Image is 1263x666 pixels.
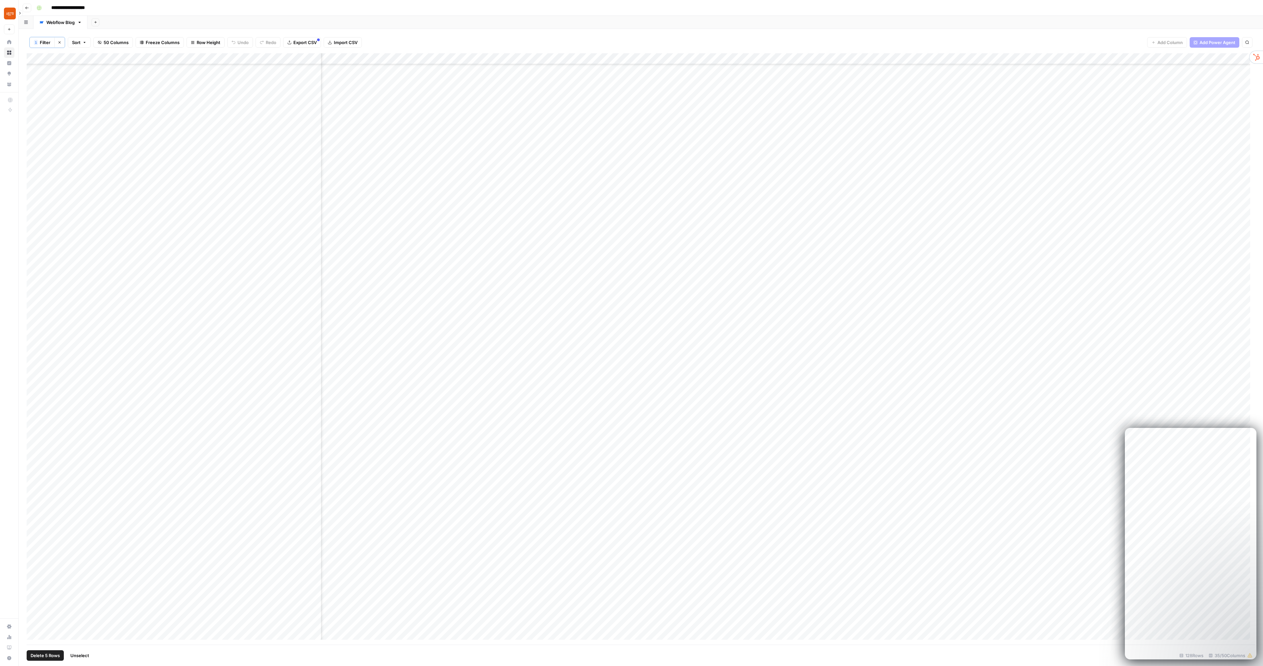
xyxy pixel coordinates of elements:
div: 1 [34,40,38,45]
button: 1Filter [30,37,54,48]
a: Your Data [4,79,14,89]
a: Insights [4,58,14,68]
button: Import CSV [324,37,362,48]
span: Unselect [70,652,89,659]
span: Row Height [197,39,220,46]
button: 50 Columns [93,37,133,48]
button: Add Column [1147,37,1187,48]
span: Delete 5 Rows [31,652,60,659]
button: Freeze Columns [136,37,184,48]
span: Filter [40,39,50,46]
button: Undo [227,37,253,48]
span: Undo [237,39,249,46]
button: Sort [68,37,91,48]
a: Webflow Blog [34,16,87,29]
span: Export CSV [293,39,317,46]
div: Webflow Blog [46,19,75,26]
span: 1 [35,40,37,45]
a: Learning Hub [4,642,14,653]
button: Help + Support [4,653,14,663]
span: Add Power Agent [1200,39,1235,46]
iframe: Intercom live chat [1125,428,1256,659]
a: Home [4,37,14,47]
button: Unselect [66,650,93,661]
button: Add Power Agent [1190,37,1239,48]
span: Redo [266,39,276,46]
button: Delete 5 Rows [27,650,64,661]
span: 50 Columns [104,39,129,46]
button: Export CSV [283,37,321,48]
button: Redo [256,37,281,48]
span: Import CSV [334,39,358,46]
button: Workspace: LETS [4,5,14,22]
span: Sort [72,39,81,46]
a: Browse [4,47,14,58]
span: Add Column [1157,39,1183,46]
button: Row Height [186,37,225,48]
a: Usage [4,632,14,642]
a: Opportunities [4,68,14,79]
a: Settings [4,621,14,632]
img: LETS Logo [4,8,16,19]
span: Freeze Columns [146,39,180,46]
